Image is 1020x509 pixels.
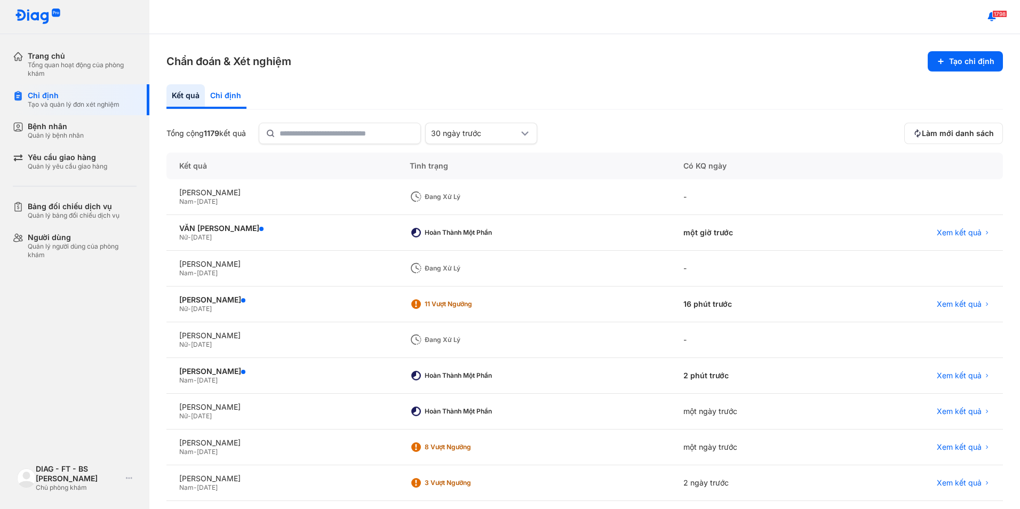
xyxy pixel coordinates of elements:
[179,367,384,376] div: [PERSON_NAME]
[17,468,36,487] img: logo
[36,483,122,492] div: Chủ phòng khám
[425,193,510,201] div: Đang xử lý
[36,464,122,483] div: DIAG - FT - BS [PERSON_NAME]
[671,179,838,215] div: -
[937,407,982,416] span: Xem kết quả
[194,448,197,456] span: -
[179,412,188,420] span: Nữ
[671,322,838,358] div: -
[179,402,384,412] div: [PERSON_NAME]
[425,264,510,273] div: Đang xử lý
[194,483,197,491] span: -
[28,153,107,162] div: Yêu cầu giao hàng
[179,188,384,197] div: [PERSON_NAME]
[937,299,982,309] span: Xem kết quả
[28,162,107,171] div: Quản lý yêu cầu giao hàng
[191,233,212,241] span: [DATE]
[904,123,1003,144] button: Làm mới danh sách
[28,51,137,61] div: Trang chủ
[194,197,197,205] span: -
[15,9,61,25] img: logo
[28,100,119,109] div: Tạo và quản lý đơn xét nghiệm
[179,259,384,269] div: [PERSON_NAME]
[671,287,838,322] div: 16 phút trước
[922,129,994,138] span: Làm mới danh sách
[197,376,218,384] span: [DATE]
[671,465,838,501] div: 2 ngày trước
[197,448,218,456] span: [DATE]
[425,371,510,380] div: Hoàn thành một phần
[188,340,191,348] span: -
[197,197,218,205] span: [DATE]
[425,336,510,344] div: Đang xử lý
[179,295,384,305] div: [PERSON_NAME]
[194,376,197,384] span: -
[671,430,838,465] div: một ngày trước
[425,407,510,416] div: Hoàn thành một phần
[166,84,205,109] div: Kết quả
[179,376,194,384] span: Nam
[179,340,188,348] span: Nữ
[28,61,137,78] div: Tổng quan hoạt động của phòng khám
[937,228,982,237] span: Xem kết quả
[28,122,84,131] div: Bệnh nhân
[179,224,384,233] div: VẮN [PERSON_NAME]
[425,228,510,237] div: Hoàn thành một phần
[188,412,191,420] span: -
[28,211,119,220] div: Quản lý bảng đối chiếu dịch vụ
[179,269,194,277] span: Nam
[671,251,838,287] div: -
[179,448,194,456] span: Nam
[425,479,510,487] div: 3 Vượt ngưỡng
[179,197,194,205] span: Nam
[28,233,137,242] div: Người dùng
[197,483,218,491] span: [DATE]
[937,371,982,380] span: Xem kết quả
[179,233,188,241] span: Nữ
[28,242,137,259] div: Quản lý người dùng của phòng khám
[205,84,246,109] div: Chỉ định
[191,412,212,420] span: [DATE]
[28,202,119,211] div: Bảng đối chiếu dịch vụ
[191,340,212,348] span: [DATE]
[194,269,197,277] span: -
[191,305,212,313] span: [DATE]
[166,153,397,179] div: Kết quả
[928,51,1003,71] button: Tạo chỉ định
[671,215,838,251] div: một giờ trước
[197,269,218,277] span: [DATE]
[28,131,84,140] div: Quản lý bệnh nhân
[179,331,384,340] div: [PERSON_NAME]
[937,442,982,452] span: Xem kết quả
[671,153,838,179] div: Có KQ ngày
[425,443,510,451] div: 8 Vượt ngưỡng
[431,129,519,138] div: 30 ngày trước
[425,300,510,308] div: 11 Vượt ngưỡng
[166,54,291,69] h3: Chẩn đoán & Xét nghiệm
[397,153,670,179] div: Tình trạng
[179,305,188,313] span: Nữ
[28,91,119,100] div: Chỉ định
[166,129,246,138] div: Tổng cộng kết quả
[179,474,384,483] div: [PERSON_NAME]
[992,10,1007,18] span: 1798
[179,438,384,448] div: [PERSON_NAME]
[188,305,191,313] span: -
[671,394,838,430] div: một ngày trước
[179,483,194,491] span: Nam
[188,233,191,241] span: -
[204,129,219,138] span: 1179
[937,478,982,488] span: Xem kết quả
[671,358,838,394] div: 2 phút trước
